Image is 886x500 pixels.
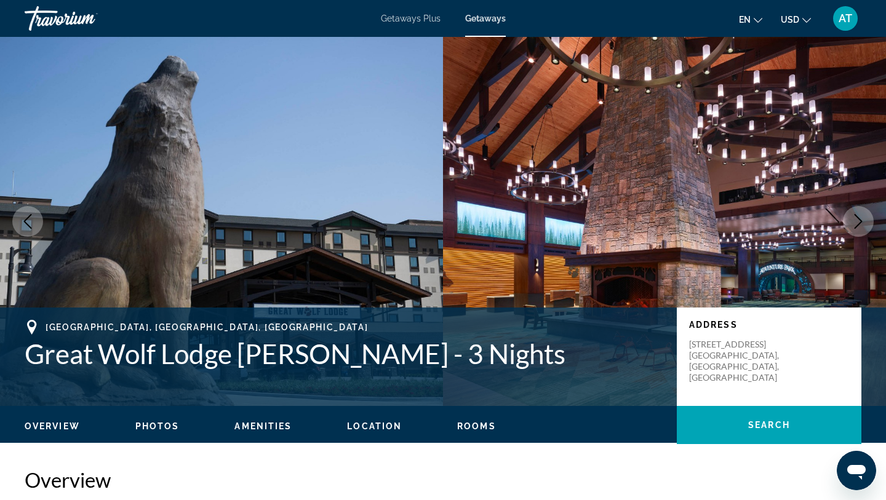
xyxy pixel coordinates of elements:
[748,420,790,430] span: Search
[781,15,799,25] span: USD
[234,421,292,431] span: Amenities
[739,10,762,28] button: Change language
[837,451,876,490] iframe: Button to launch messaging window
[25,467,861,492] h2: Overview
[25,338,664,370] h1: Great Wolf Lodge [PERSON_NAME] - 3 Nights
[839,12,852,25] span: AT
[135,421,180,431] span: Photos
[381,14,441,23] a: Getaways Plus
[25,421,80,431] span: Overview
[677,406,861,444] button: Search
[347,421,402,432] button: Location
[843,206,874,237] button: Next image
[234,421,292,432] button: Amenities
[781,10,811,28] button: Change currency
[12,206,43,237] button: Previous image
[25,2,148,34] a: Travorium
[25,421,80,432] button: Overview
[457,421,496,431] span: Rooms
[689,320,849,330] p: Address
[829,6,861,31] button: User Menu
[347,421,402,431] span: Location
[465,14,506,23] a: Getaways
[457,421,496,432] button: Rooms
[689,339,788,383] p: [STREET_ADDRESS] [GEOGRAPHIC_DATA], [GEOGRAPHIC_DATA], [GEOGRAPHIC_DATA]
[46,322,368,332] span: [GEOGRAPHIC_DATA], [GEOGRAPHIC_DATA], [GEOGRAPHIC_DATA]
[135,421,180,432] button: Photos
[739,15,751,25] span: en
